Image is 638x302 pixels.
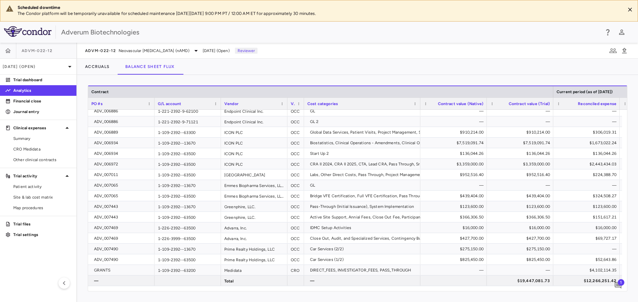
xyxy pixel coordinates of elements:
[426,244,483,254] div: $275,150.00
[291,101,295,106] span: Vendor type
[426,159,483,169] div: $3,359,000.00
[559,138,616,148] div: $1,673,022.24
[94,159,151,169] div: ADV_006972
[287,212,304,222] div: OCC
[310,148,417,159] div: Start Up 2
[221,138,287,148] div: ICON PLC
[13,146,71,152] span: CRO Medidata
[493,148,550,159] div: $136,044.26
[614,281,622,289] svg: Add comment
[94,244,151,254] div: ADV_007490
[287,106,304,116] div: OCC
[493,159,550,169] div: $3,359,000.00
[559,159,616,169] div: $2,443,434.03
[94,254,151,265] div: ADV_007490
[493,180,550,191] div: —
[77,59,117,75] button: Accruals
[310,275,417,286] div: —
[493,116,550,127] div: —
[155,191,221,201] div: 1-109-2392--63500
[310,244,417,254] div: Car Services (2/2)
[426,191,483,201] div: $439,404.00
[13,77,71,83] p: Trial dashboard
[221,159,287,169] div: ICON PLC
[155,148,221,158] div: 1-109-2392--63500
[426,222,483,233] div: $16,000.00
[221,116,287,127] div: Endpoint Clinical Inc.
[287,254,304,265] div: OCC
[13,194,71,200] span: Site & lab cost matrix
[493,254,550,265] div: $825,450.00
[94,191,151,201] div: ADV_007065
[158,101,181,106] span: G/L account
[307,101,338,106] span: Cost categories
[559,275,616,286] div: $12,266,251.42
[3,64,66,70] p: [DATE] (Open)
[94,180,151,191] div: ADV_007065
[426,201,483,212] div: $123,600.00
[426,106,483,116] div: —
[438,101,483,106] span: Contract value (Native)
[426,233,483,244] div: $427,700.00
[426,254,483,265] div: $825,450.00
[94,138,151,148] div: ADV_006934
[94,265,151,275] div: GRANTS
[94,222,151,233] div: ADV_007469
[13,221,71,227] p: Trial files
[559,244,616,254] div: —
[559,148,616,159] div: $136,044.26
[287,222,304,233] div: OCC
[287,191,304,201] div: OCC
[310,212,590,222] div: Active Site Support, Annial Fees, Close Out Fee, Participant Fee, Pass-Through (Patient), Pass-Th...
[426,127,483,138] div: $910,214.00
[559,233,616,244] div: $69,727.17
[61,27,599,37] div: Adverum Biotechnologies
[493,275,550,286] div: $19,447,081.73
[559,201,616,212] div: $123,600.00
[155,212,221,222] div: 1-109-2392--63500
[287,148,304,158] div: OCC
[310,169,551,180] div: Labs, Other Direct Costs, Pass Through, Project Management, Site Certification and Management Cos...
[224,101,239,106] span: Vendor
[559,180,616,191] div: —
[91,101,103,106] span: PO #s
[155,265,221,275] div: 1-109-2392--63200
[221,106,287,116] div: Endpoint Clinical Inc.
[235,48,258,54] p: Reviewer
[13,136,71,142] span: Summary
[559,191,616,201] div: $324,508.27
[426,212,483,222] div: $366,306.50
[13,205,71,211] span: Map procedures
[287,180,304,190] div: OCC
[94,212,151,222] div: ADV_007443
[493,265,550,275] div: —
[221,233,287,243] div: Advarra, Inc.
[155,127,221,137] div: 1-109-2392--63300
[221,148,287,158] div: ICON PLC
[493,169,550,180] div: $952,516.40
[94,116,151,127] div: ADV_006886
[426,265,483,275] div: —
[493,106,550,116] div: —
[426,116,483,127] div: —
[310,159,468,169] div: CRA II 2024, CRA II 2025, CTA, Lead CRA, Pass Through, Sr. CRA 2024, Sr. CRA 2025
[310,127,460,138] div: Global Data Services, Patient Visits, Project Management, Shipping, Study Setup
[22,48,53,53] span: ADVM-022-12
[155,254,221,265] div: 1-109-2392--63500
[287,116,304,127] div: OCC
[310,106,417,116] div: GL
[155,169,221,180] div: 1-109-2392--63500
[155,180,221,190] div: 1-109-2392--13670
[310,222,417,233] div: IDMC Setup Activities
[155,138,221,148] div: 1-109-2392--13670
[493,244,550,254] div: $275,150.00
[287,233,304,243] div: OCC
[493,138,550,148] div: $7,519,091.74
[559,265,616,275] div: $4,102,114.35
[493,212,550,222] div: $366,306.50
[155,244,221,254] div: 1-109-2392--13670
[426,169,483,180] div: $952,516.40
[287,244,304,254] div: OCC
[221,222,287,233] div: Advarra, Inc.
[221,180,287,190] div: Emmes Biopharma Services, LLC.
